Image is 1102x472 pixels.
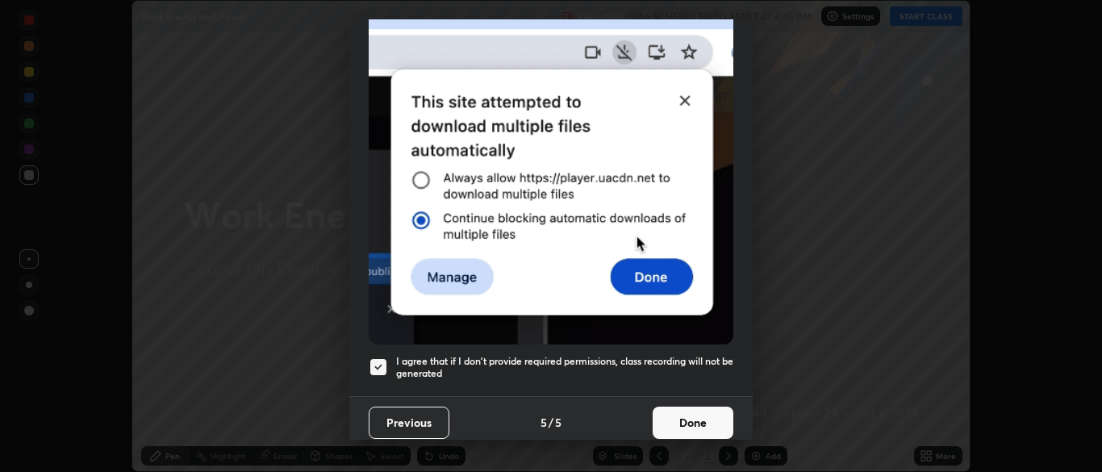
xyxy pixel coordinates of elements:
[541,414,547,431] h4: 5
[369,407,449,439] button: Previous
[396,355,733,380] h5: I agree that if I don't provide required permissions, class recording will not be generated
[653,407,733,439] button: Done
[555,414,561,431] h4: 5
[549,414,553,431] h4: /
